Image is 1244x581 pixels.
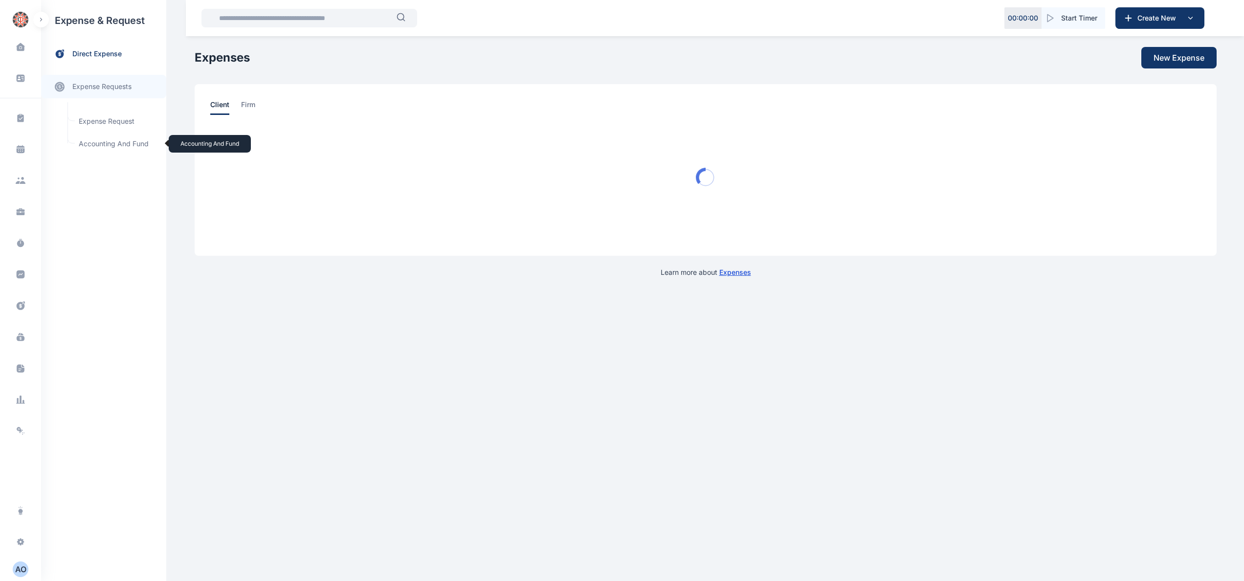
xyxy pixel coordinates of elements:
span: Create New [1133,13,1184,23]
span: direct expense [72,49,122,59]
button: Start Timer [1042,7,1105,29]
button: New Expense [1141,47,1217,68]
p: 00 : 00 : 00 [1008,13,1038,23]
span: Start Timer [1061,13,1097,23]
span: client [210,100,229,115]
div: expense requests [41,67,166,98]
a: expense requests [41,75,166,98]
a: Expenses [719,268,751,276]
a: direct expense [41,41,166,67]
button: Create New [1115,7,1204,29]
button: AO [6,561,35,577]
span: firm [241,100,255,115]
div: A O [13,563,28,575]
span: New Expense [1154,52,1204,64]
a: firm [241,100,267,115]
a: client [210,100,241,115]
button: AO [13,561,28,577]
h1: Expenses [195,50,250,66]
span: Accounting and Fund [73,134,161,153]
p: Learn more about [661,268,751,277]
a: Expense Request [73,112,161,131]
a: Accounting and FundAccounting and Fund [73,134,161,153]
